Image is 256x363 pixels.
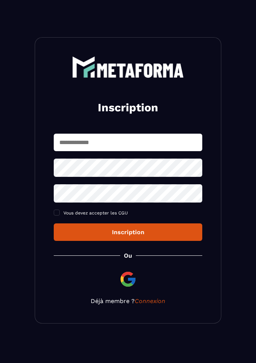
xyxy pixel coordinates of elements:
[54,223,202,241] button: Inscription
[54,56,202,78] a: logo
[60,229,196,236] div: Inscription
[119,270,137,288] img: google
[72,56,184,78] img: logo
[124,252,132,259] p: Ou
[63,100,193,115] h2: Inscription
[135,297,165,305] a: Connexion
[54,297,202,305] p: Déjà membre ?
[63,210,128,216] span: Vous devez accepter les CGU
